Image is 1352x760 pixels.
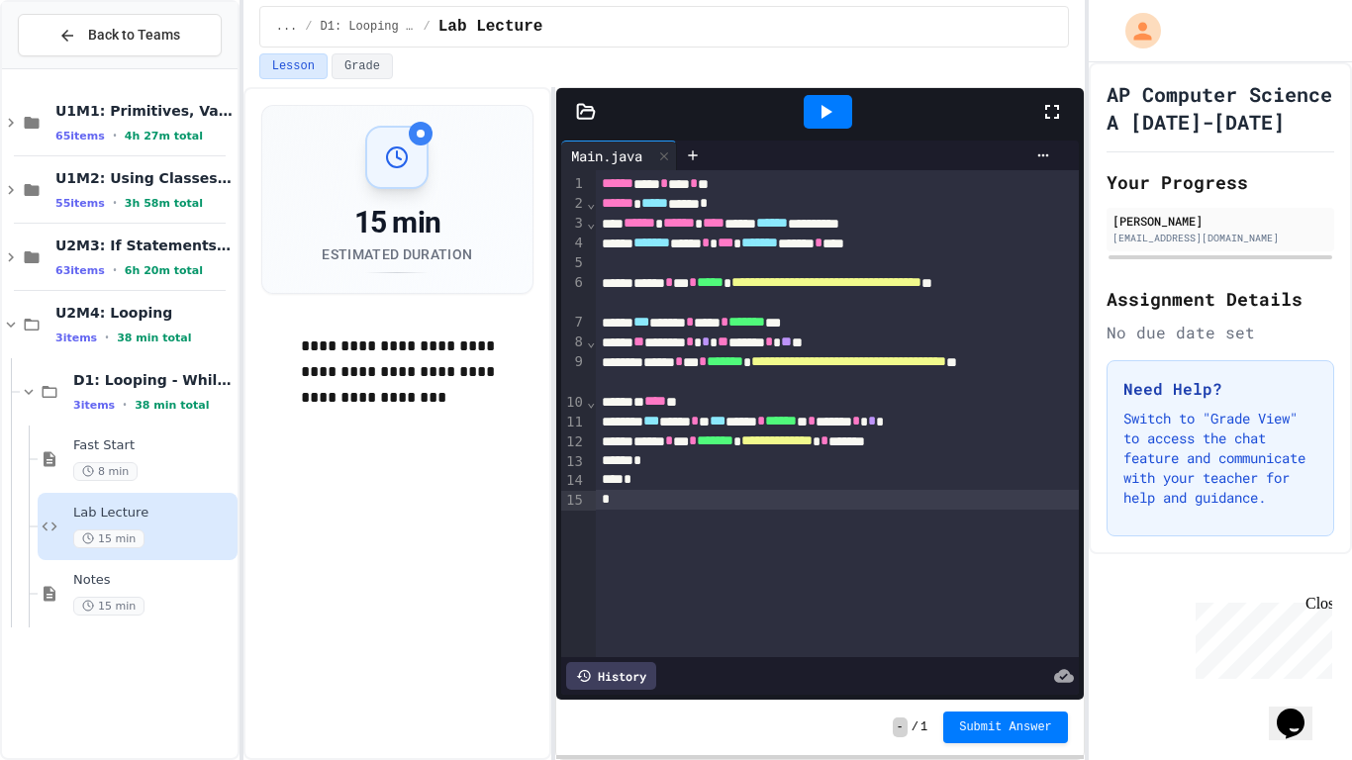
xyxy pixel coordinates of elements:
span: 38 min total [135,399,209,412]
div: Main.java [561,145,652,166]
iframe: chat widget [1188,595,1332,679]
span: • [123,397,127,413]
span: • [113,195,117,211]
span: 15 min [73,597,145,616]
h1: AP Computer Science A [DATE]-[DATE] [1107,80,1334,136]
h2: Assignment Details [1107,285,1334,313]
button: Submit Answer [943,712,1068,743]
span: • [113,262,117,278]
div: Chat with us now!Close [8,8,137,126]
span: 4h 27m total [125,130,203,142]
button: Back to Teams [18,14,222,56]
span: 65 items [55,130,105,142]
span: / [424,19,431,35]
div: My Account [1105,8,1166,53]
span: Fold line [586,394,596,410]
span: ... [276,19,298,35]
div: 7 [561,313,586,332]
span: D1: Looping - While Loops [73,371,234,389]
div: 11 [561,413,586,432]
span: Submit Answer [959,719,1052,735]
span: Fast Start [73,437,234,454]
span: 63 items [55,264,105,277]
span: Notes [73,572,234,589]
div: 13 [561,452,586,472]
span: / [912,719,918,735]
div: No due date set [1107,321,1334,344]
button: Lesson [259,53,328,79]
span: 6h 20m total [125,264,203,277]
span: Lab Lecture [438,15,543,39]
span: U1M2: Using Classes and Objects [55,169,234,187]
span: / [305,19,312,35]
span: 1 [920,719,927,735]
div: 12 [561,432,586,452]
div: 5 [561,253,586,273]
span: • [113,128,117,143]
div: 15 [561,491,586,511]
h3: Need Help? [1123,377,1317,401]
span: U2M3: If Statements & Control Flow [55,237,234,254]
span: Fold line [586,215,596,231]
div: 14 [561,471,586,491]
iframe: chat widget [1269,681,1332,740]
div: 2 [561,194,586,214]
span: U1M1: Primitives, Variables, Basic I/O [55,102,234,120]
span: 3 items [73,399,115,412]
div: Main.java [561,141,677,170]
div: 8 [561,332,586,352]
span: Lab Lecture [73,505,234,522]
span: Back to Teams [88,25,180,46]
div: 15 min [322,205,472,240]
span: 38 min total [117,332,191,344]
span: Fold line [586,333,596,349]
span: • [105,330,109,345]
span: U2M4: Looping [55,304,234,322]
div: 10 [561,393,586,413]
p: Switch to "Grade View" to access the chat feature and communicate with your teacher for help and ... [1123,409,1317,508]
div: Estimated Duration [322,244,472,264]
div: 4 [561,234,586,253]
div: History [566,662,656,690]
span: 8 min [73,462,138,481]
span: Fold line [586,195,596,211]
h2: Your Progress [1107,168,1334,196]
span: 3 items [55,332,97,344]
span: 3h 58m total [125,197,203,210]
button: Grade [332,53,393,79]
div: [EMAIL_ADDRESS][DOMAIN_NAME] [1112,231,1328,245]
span: 55 items [55,197,105,210]
span: - [893,717,908,737]
div: 3 [561,214,586,234]
div: [PERSON_NAME] [1112,212,1328,230]
span: 15 min [73,529,145,548]
div: 9 [561,352,586,392]
div: 6 [561,273,586,313]
div: 1 [561,174,586,194]
span: D1: Looping - While Loops [321,19,416,35]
